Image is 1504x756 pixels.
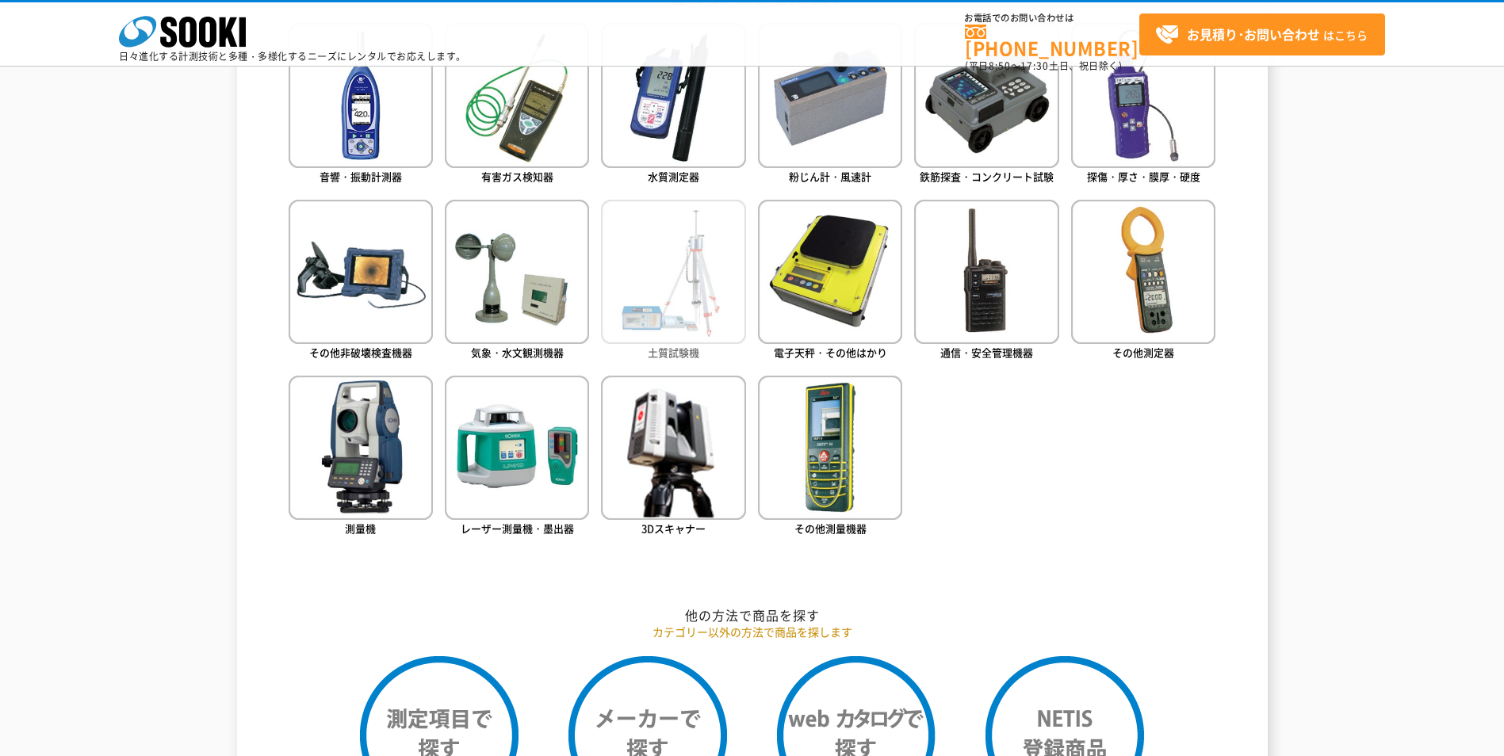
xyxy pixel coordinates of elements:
span: 探傷・厚さ・膜厚・硬度 [1087,169,1200,184]
span: 水質測定器 [648,169,699,184]
img: 水質測定器 [601,23,745,167]
span: 3Dスキャナー [641,521,706,536]
a: その他測定器 [1071,200,1215,364]
a: 気象・水文観測機器 [445,200,589,364]
a: その他非破壊検査機器 [289,200,433,364]
strong: お見積り･お問い合わせ [1187,25,1320,44]
a: その他測量機器 [758,376,902,540]
img: その他非破壊検査機器 [289,200,433,344]
span: 有害ガス検知器 [481,169,553,184]
a: 粉じん計・風速計 [758,23,902,187]
img: レーザー測量機・墨出器 [445,376,589,520]
p: カテゴリー以外の方法で商品を探します [289,624,1216,640]
img: その他測量機器 [758,376,902,520]
a: 鉄筋探査・コンクリート試験 [914,23,1058,187]
span: 電子天秤・その他はかり [774,345,887,360]
a: 通信・安全管理機器 [914,200,1058,364]
img: 有害ガス検知器 [445,23,589,167]
span: 音響・振動計測器 [320,169,402,184]
span: その他測量機器 [794,521,867,536]
span: 気象・水文観測機器 [471,345,564,360]
span: レーザー測量機・墨出器 [461,521,574,536]
span: 粉じん計・風速計 [789,169,871,184]
a: 土質試験機 [601,200,745,364]
span: その他非破壊検査機器 [309,345,412,360]
img: 3Dスキャナー [601,376,745,520]
img: 土質試験機 [601,200,745,344]
a: 水質測定器 [601,23,745,187]
img: 音響・振動計測器 [289,23,433,167]
h2: 他の方法で商品を探す [289,607,1216,624]
span: 17:30 [1020,59,1049,73]
img: 測量機 [289,376,433,520]
a: 測量機 [289,376,433,540]
span: その他測定器 [1112,345,1174,360]
a: レーザー測量機・墨出器 [445,376,589,540]
img: 通信・安全管理機器 [914,200,1058,344]
a: 有害ガス検知器 [445,23,589,187]
a: 3Dスキャナー [601,376,745,540]
span: 測量機 [345,521,376,536]
img: 探傷・厚さ・膜厚・硬度 [1071,23,1215,167]
a: [PHONE_NUMBER] [965,25,1139,57]
a: お見積り･お問い合わせはこちら [1139,13,1385,55]
span: 土質試験機 [648,345,699,360]
span: 8:50 [989,59,1011,73]
img: その他測定器 [1071,200,1215,344]
a: 電子天秤・その他はかり [758,200,902,364]
p: 日々進化する計測技術と多種・多様化するニーズにレンタルでお応えします。 [119,52,466,61]
img: 気象・水文観測機器 [445,200,589,344]
img: 粉じん計・風速計 [758,23,902,167]
img: 電子天秤・その他はかり [758,200,902,344]
a: 音響・振動計測器 [289,23,433,187]
img: 鉄筋探査・コンクリート試験 [914,23,1058,167]
span: お電話でのお問い合わせは [965,13,1139,23]
span: 通信・安全管理機器 [940,345,1033,360]
span: はこちら [1155,23,1368,47]
span: 鉄筋探査・コンクリート試験 [920,169,1054,184]
span: (平日 ～ 土日、祝日除く) [965,59,1122,73]
a: 探傷・厚さ・膜厚・硬度 [1071,23,1215,187]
